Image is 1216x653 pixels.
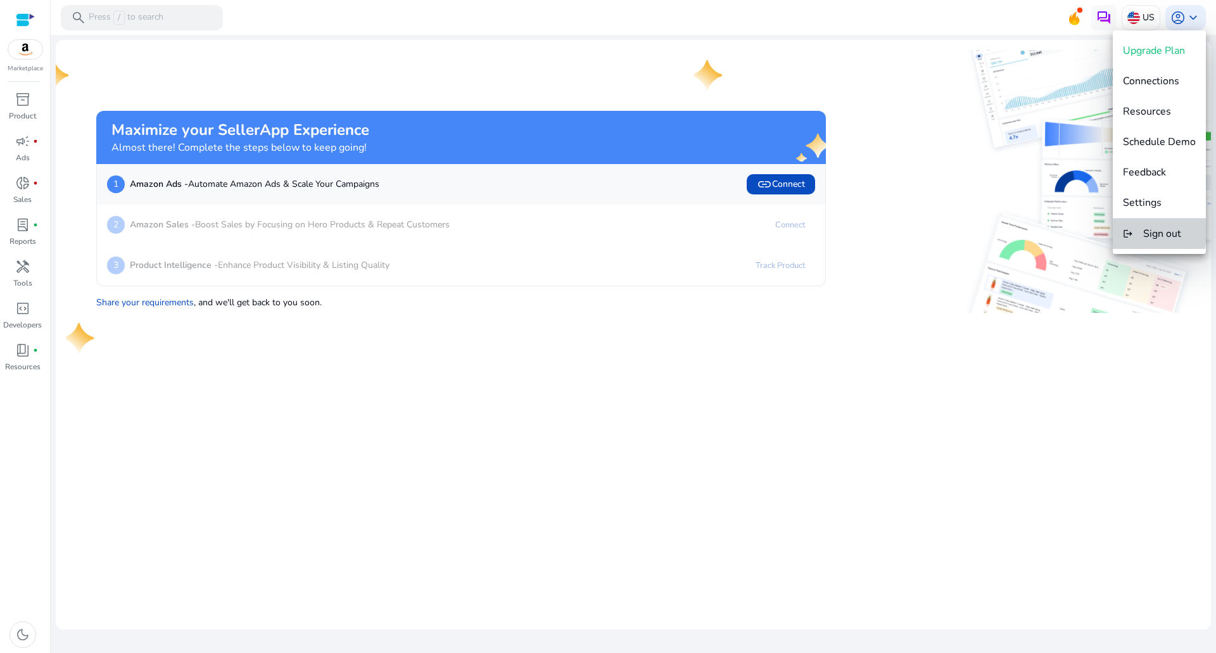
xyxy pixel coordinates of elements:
[13,277,32,289] p: Tools
[107,257,125,274] p: 3
[130,218,450,231] p: Boost Sales by Focusing on Hero Products & Repeat Customers
[130,259,218,271] b: Product Intelligence -
[15,134,30,149] span: campaign
[694,60,725,91] img: one-star.svg
[33,181,38,186] span: fiber_manual_record
[15,217,30,232] span: lab_profile
[757,177,805,192] span: Connect
[130,178,188,190] b: Amazon Ads -
[3,319,42,331] p: Developers
[747,174,815,194] button: linkConnect
[15,175,30,191] span: donut_small
[66,323,96,353] img: one-star.svg
[130,219,195,231] b: Amazon Sales -
[89,11,163,25] p: Press to search
[111,142,369,154] h4: Almost there! Complete the steps below to keep going!
[1143,6,1155,29] p: US
[15,92,30,107] span: inventory_2
[765,215,815,235] a: Connect
[13,194,32,205] p: Sales
[130,258,389,272] p: Enhance Product Visibility & Listing Quality
[15,343,30,358] span: book_4
[130,177,379,191] p: Automate Amazon Ads & Scale Your Campaigns
[1186,10,1201,25] span: keyboard_arrow_down
[41,60,71,91] img: one-star.svg
[33,222,38,227] span: fiber_manual_record
[96,291,826,309] p: , and we'll get back to you soon.
[15,627,30,642] span: dark_mode
[96,296,194,308] a: Share your requirements
[33,139,38,144] span: fiber_manual_record
[1127,11,1140,24] img: us.svg
[111,121,369,139] h2: Maximize your SellerApp Experience
[15,301,30,316] span: code_blocks
[745,255,815,276] a: Track Product
[107,175,125,193] p: 1
[8,40,42,59] img: amazon.svg
[1170,10,1186,25] span: account_circle
[15,259,30,274] span: handyman
[33,348,38,353] span: fiber_manual_record
[9,236,36,247] p: Reports
[9,110,36,122] p: Product
[71,10,86,25] span: search
[757,177,772,192] span: link
[8,64,43,73] p: Marketplace
[16,152,30,163] p: Ads
[5,361,41,372] p: Resources
[113,11,125,25] span: /
[107,216,125,234] p: 2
